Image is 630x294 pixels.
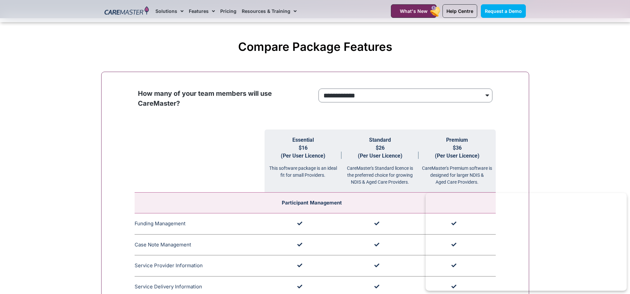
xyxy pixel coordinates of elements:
[135,255,265,276] td: Service Provider Information
[435,145,480,159] span: $36 (Per User Licence)
[342,160,419,186] div: CareMaster's Standard licence is the preferred choice for growing NDIS & Aged Care Providers.
[481,4,526,18] a: Request a Demo
[265,129,342,193] th: Essential
[138,89,312,108] p: How many of your team members will use CareMaster?
[391,4,437,18] a: What's New
[282,200,342,206] span: Participant Management
[446,8,473,14] span: Help Centre
[400,8,428,14] span: What's New
[342,129,419,193] th: Standard
[419,160,496,186] div: CareMaster's Premium software is designed for larger NDIS & Aged Care Providers.
[419,129,496,193] th: Premium
[105,40,526,54] h2: Compare Package Features
[105,6,149,16] img: CareMaster Logo
[281,145,325,159] span: $16 (Per User Licence)
[485,8,522,14] span: Request a Demo
[442,4,477,18] a: Help Centre
[265,160,342,179] div: This software package is an ideal fit for small Providers.
[426,193,627,291] iframe: Popup CTA
[135,213,265,235] td: Funding Management
[135,234,265,255] td: Case Note Management
[358,145,402,159] span: $26 (Per User Licence)
[318,89,492,106] form: price Form radio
